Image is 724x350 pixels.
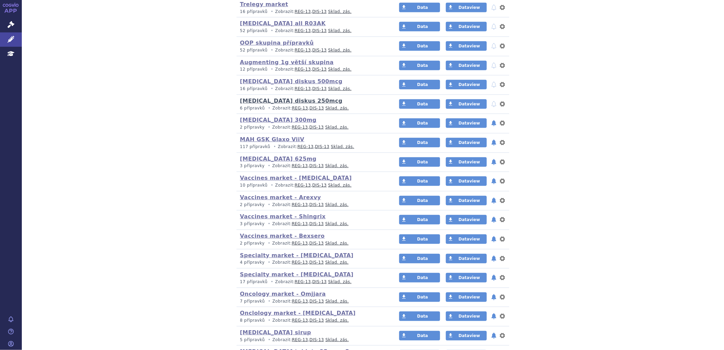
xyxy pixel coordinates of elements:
[458,179,480,184] span: Dataview
[310,337,324,342] a: DIS-13
[499,177,506,185] button: nastavení
[240,202,265,207] span: 2 přípravky
[240,202,386,208] p: Zobrazit: ,
[446,61,487,70] a: Dataview
[446,331,487,340] a: Dataview
[458,314,480,319] span: Dataview
[399,118,440,128] a: Data
[312,28,327,33] a: DIS-13
[240,279,268,284] span: 17 přípravků
[417,24,428,29] span: Data
[240,252,353,259] a: Specialty market - [MEDICAL_DATA]
[325,260,349,265] a: Sklad. zás.
[312,48,327,53] a: DIS-13
[458,24,480,29] span: Dataview
[292,202,308,207] a: REG-13
[417,237,428,242] span: Data
[240,144,270,149] span: 117 přípravků
[446,311,487,321] a: Dataview
[491,312,497,320] button: notifikace
[295,86,311,91] a: REG-13
[269,86,275,92] i: •
[446,157,487,167] a: Dataview
[399,157,440,167] a: Data
[399,331,440,340] a: Data
[266,163,272,169] i: •
[328,279,352,284] a: Sklad. zás.
[417,102,428,106] span: Data
[499,3,506,12] button: nastavení
[328,48,352,53] a: Sklad. zás.
[499,158,506,166] button: nastavení
[417,333,428,338] span: Data
[446,215,487,224] a: Dataview
[295,67,311,72] a: REG-13
[331,144,355,149] a: Sklad. zás.
[240,125,386,130] p: Zobrazit: ,
[491,293,497,301] button: notifikace
[499,196,506,205] button: nastavení
[458,44,480,48] span: Dataview
[499,254,506,263] button: nastavení
[458,102,480,106] span: Dataview
[292,241,308,246] a: REG-13
[499,61,506,70] button: nastavení
[269,67,275,72] i: •
[446,273,487,282] a: Dataview
[328,183,352,188] a: Sklad. zás.
[240,86,268,91] span: 16 přípravků
[491,196,497,205] button: notifikace
[240,28,268,33] span: 52 přípravků
[266,202,272,208] i: •
[458,198,480,203] span: Dataview
[240,47,386,53] p: Zobrazit: ,
[446,3,487,12] a: Dataview
[499,23,506,31] button: nastavení
[240,67,386,72] p: Zobrazit: ,
[499,81,506,89] button: nastavení
[417,256,428,261] span: Data
[292,260,308,265] a: REG-13
[458,237,480,242] span: Dataview
[240,260,386,265] p: Zobrazit: ,
[269,279,275,285] i: •
[417,179,428,184] span: Data
[292,337,308,342] a: REG-13
[240,117,317,123] a: [MEDICAL_DATA] 300mg
[266,298,272,304] i: •
[295,28,311,33] a: REG-13
[499,312,506,320] button: nastavení
[446,196,487,205] a: Dataview
[499,138,506,147] button: nastavení
[240,221,386,227] p: Zobrazit: ,
[266,105,272,111] i: •
[325,221,349,226] a: Sklad. zás.
[309,163,323,168] a: DIS-13
[292,299,308,304] a: REG-13
[240,240,386,246] p: Zobrazit: ,
[240,175,352,181] a: Vaccines market - [MEDICAL_DATA]
[240,20,326,27] a: [MEDICAL_DATA] all R03AK
[491,61,497,70] button: notifikace
[240,310,356,316] a: Onclology market - [MEDICAL_DATA]
[458,275,480,280] span: Dataview
[328,67,352,72] a: Sklad. zás.
[240,136,304,143] a: MAH GSK Glaxo ViiV
[458,140,480,145] span: Dataview
[272,144,278,150] i: •
[417,44,428,48] span: Data
[399,311,440,321] a: Data
[240,125,265,130] span: 2 přípravky
[417,217,428,222] span: Data
[309,241,323,246] a: DIS-13
[310,106,324,111] a: DIS-13
[312,9,327,14] a: DIS-13
[240,221,265,226] span: 3 přípravky
[399,273,440,282] a: Data
[417,63,428,68] span: Data
[240,337,265,342] span: 5 přípravků
[310,299,324,304] a: DIS-13
[458,5,480,10] span: Dataview
[240,78,343,85] a: [MEDICAL_DATA] diskus 500mcg
[399,99,440,109] a: Data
